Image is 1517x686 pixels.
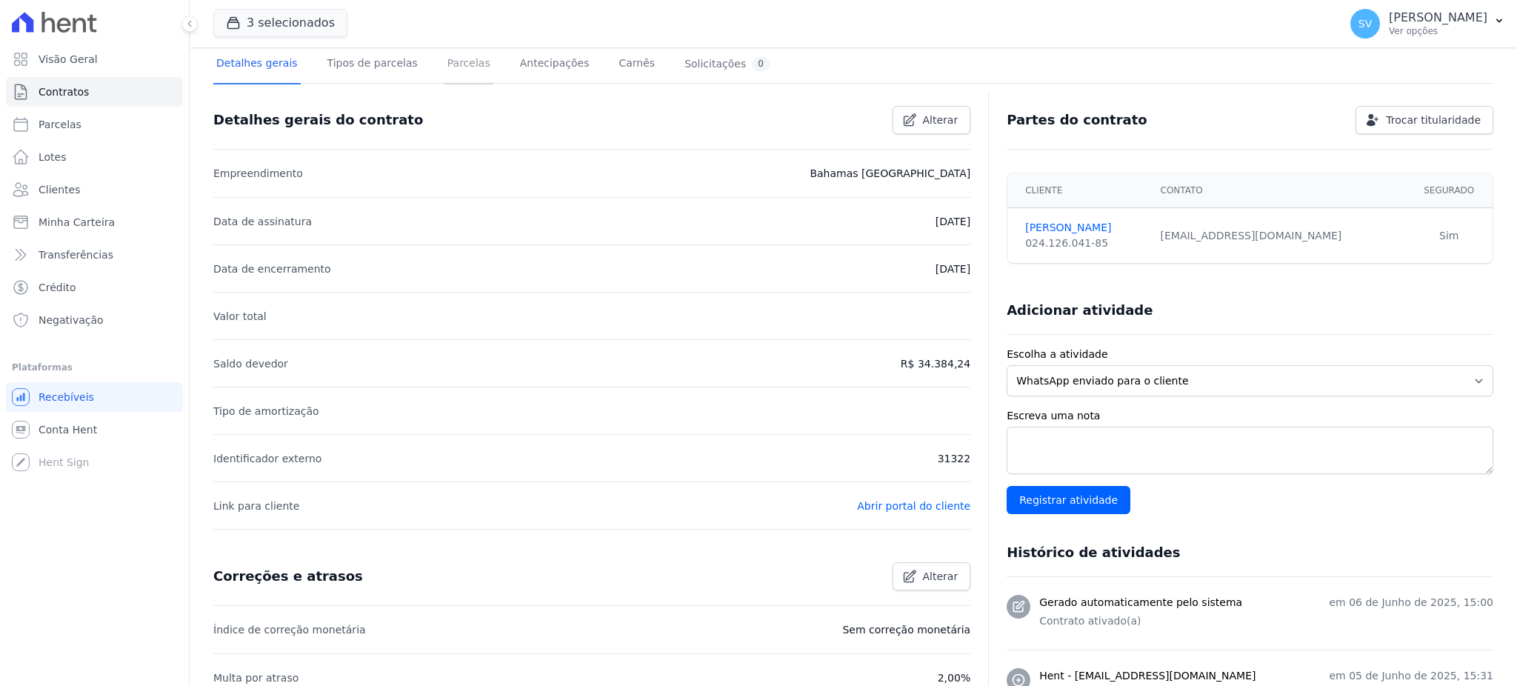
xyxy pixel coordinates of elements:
[39,150,67,164] span: Lotes
[517,45,593,84] a: Antecipações
[39,280,76,295] span: Crédito
[213,567,363,585] h3: Correções e atrasos
[1025,220,1142,236] a: [PERSON_NAME]
[1007,544,1180,562] h3: Histórico de atividades
[39,215,115,230] span: Minha Carteira
[1007,111,1147,129] h3: Partes do contrato
[1152,173,1406,208] th: Contato
[213,355,288,373] p: Saldo devedor
[39,390,94,404] span: Recebíveis
[1329,668,1493,684] p: em 05 de Junho de 2025, 15:31
[39,313,104,327] span: Negativação
[213,621,366,639] p: Índice de correção monetária
[213,111,423,129] h3: Detalhes gerais do contrato
[893,106,971,134] a: Alterar
[1007,347,1493,362] label: Escolha a atividade
[39,247,113,262] span: Transferências
[1007,486,1130,514] input: Registrar atividade
[1356,106,1493,134] a: Trocar titularidade
[1389,25,1487,37] p: Ver opções
[324,45,421,84] a: Tipos de parcelas
[213,402,319,420] p: Tipo de amortização
[1039,595,1242,610] h3: Gerado automaticamente pelo sistema
[39,422,97,437] span: Conta Hent
[1007,408,1493,424] label: Escreva uma nota
[923,113,958,127] span: Alterar
[1025,236,1142,251] div: 024.126.041-85
[39,117,81,132] span: Parcelas
[6,273,183,302] a: Crédito
[1406,208,1493,264] td: Sim
[213,260,331,278] p: Data de encerramento
[39,52,98,67] span: Visão Geral
[213,213,312,230] p: Data de assinatura
[1358,19,1372,29] span: SV
[1406,173,1493,208] th: Segurado
[39,84,89,99] span: Contratos
[901,355,970,373] p: R$ 34.384,24
[684,57,770,71] div: Solicitações
[936,260,970,278] p: [DATE]
[6,44,183,74] a: Visão Geral
[213,497,299,515] p: Link para cliente
[936,213,970,230] p: [DATE]
[6,175,183,204] a: Clientes
[681,45,773,84] a: Solicitações0
[1039,613,1493,629] p: Contrato ativado(a)
[213,307,267,325] p: Valor total
[39,182,80,197] span: Clientes
[213,45,301,84] a: Detalhes gerais
[1329,595,1493,610] p: em 06 de Junho de 2025, 15:00
[6,110,183,139] a: Parcelas
[893,562,971,590] a: Alterar
[752,57,770,71] div: 0
[213,450,321,467] p: Identificador externo
[213,164,303,182] p: Empreendimento
[1389,10,1487,25] p: [PERSON_NAME]
[213,9,347,37] button: 3 selecionados
[1007,173,1151,208] th: Cliente
[1039,668,1256,684] h3: Hent - [EMAIL_ADDRESS][DOMAIN_NAME]
[444,45,493,84] a: Parcelas
[6,415,183,444] a: Conta Hent
[1386,113,1481,127] span: Trocar titularidade
[6,382,183,412] a: Recebíveis
[6,305,183,335] a: Negativação
[1338,3,1517,44] button: SV [PERSON_NAME] Ver opções
[1007,302,1153,319] h3: Adicionar atividade
[6,77,183,107] a: Contratos
[1161,228,1397,244] div: [EMAIL_ADDRESS][DOMAIN_NAME]
[6,240,183,270] a: Transferências
[12,359,177,376] div: Plataformas
[6,142,183,172] a: Lotes
[616,45,658,84] a: Carnês
[857,500,970,512] a: Abrir portal do cliente
[810,164,970,182] p: Bahamas [GEOGRAPHIC_DATA]
[842,621,970,639] p: Sem correção monetária
[6,207,183,237] a: Minha Carteira
[938,450,971,467] p: 31322
[923,569,958,584] span: Alterar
